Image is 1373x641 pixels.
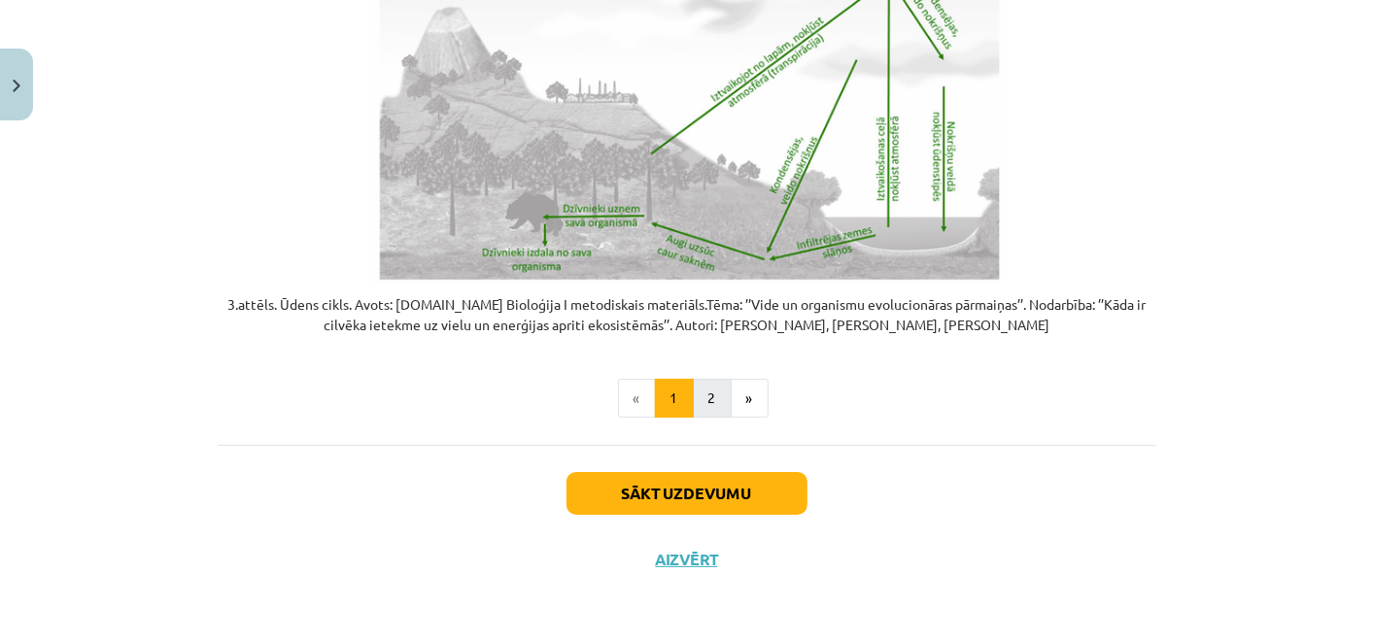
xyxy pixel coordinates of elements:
button: 1 [655,379,694,418]
button: » [731,379,769,418]
button: Sākt uzdevumu [566,472,807,515]
nav: Page navigation example [218,379,1156,418]
p: 3.attēls. Ūdens cikls. Avots: [DOMAIN_NAME] Bioloģija I metodiskais materiāls.Tēma: ’’Vide un org... [218,294,1156,335]
button: Aizvērt [650,550,724,569]
button: 2 [693,379,732,418]
img: icon-close-lesson-0947bae3869378f0d4975bcd49f059093ad1ed9edebbc8119c70593378902aed.svg [13,80,20,92]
